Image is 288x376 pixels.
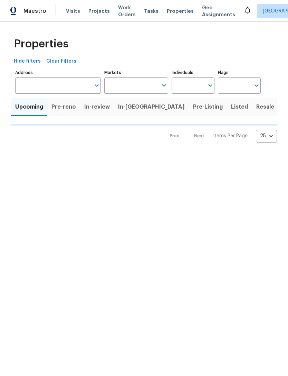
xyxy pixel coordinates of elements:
span: Maestro [23,8,46,15]
label: Individuals [172,71,214,75]
button: Hide filters [11,55,44,68]
label: Flags [218,71,261,75]
span: Visits [66,8,80,15]
span: In-[GEOGRAPHIC_DATA] [118,102,185,112]
label: Markets [104,71,169,75]
span: Clear Filters [46,57,76,66]
span: Work Orders [118,4,136,18]
button: Open [92,81,102,90]
span: Projects [88,8,110,15]
label: Address [15,71,101,75]
button: Open [205,81,215,90]
span: Properties [14,40,68,47]
span: Geo Assignments [202,4,235,18]
button: Clear Filters [44,55,79,68]
span: Pre-Listing [193,102,223,112]
span: Tasks [144,9,159,13]
button: Open [159,81,169,90]
span: In-review [84,102,110,112]
div: 25 [256,127,277,145]
span: Resale [256,102,274,112]
span: Listed [231,102,248,112]
span: Properties [167,8,194,15]
nav: Pagination Navigation [163,130,277,143]
p: Items Per Page [213,132,248,139]
span: Hide filters [14,57,41,66]
span: Upcoming [15,102,43,112]
span: Pre-reno [51,102,76,112]
button: Open [252,81,261,90]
